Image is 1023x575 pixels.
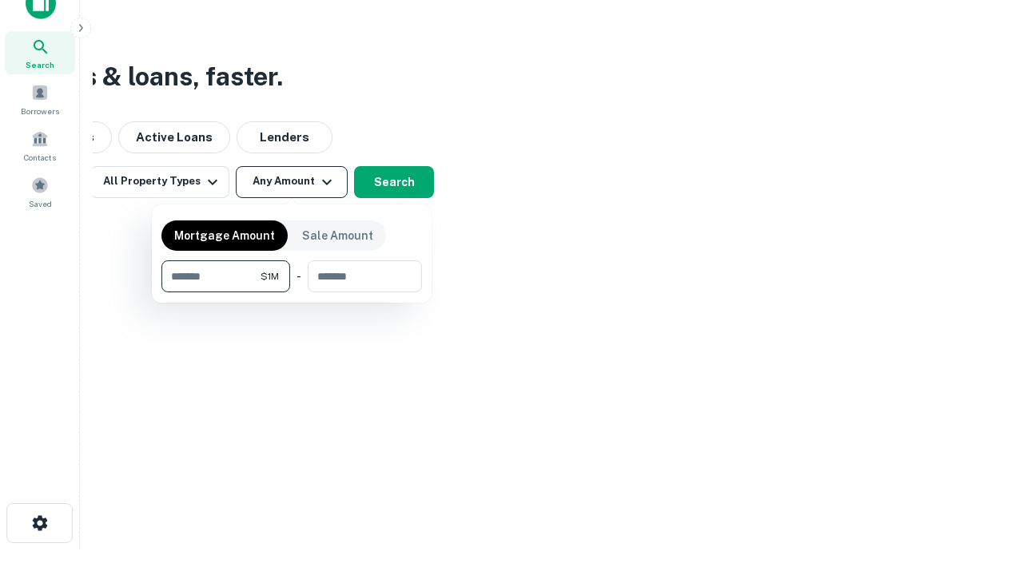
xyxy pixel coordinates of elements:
[261,269,279,284] span: $1M
[943,396,1023,473] iframe: Chat Widget
[174,227,275,244] p: Mortgage Amount
[302,227,373,244] p: Sale Amount
[297,260,301,292] div: -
